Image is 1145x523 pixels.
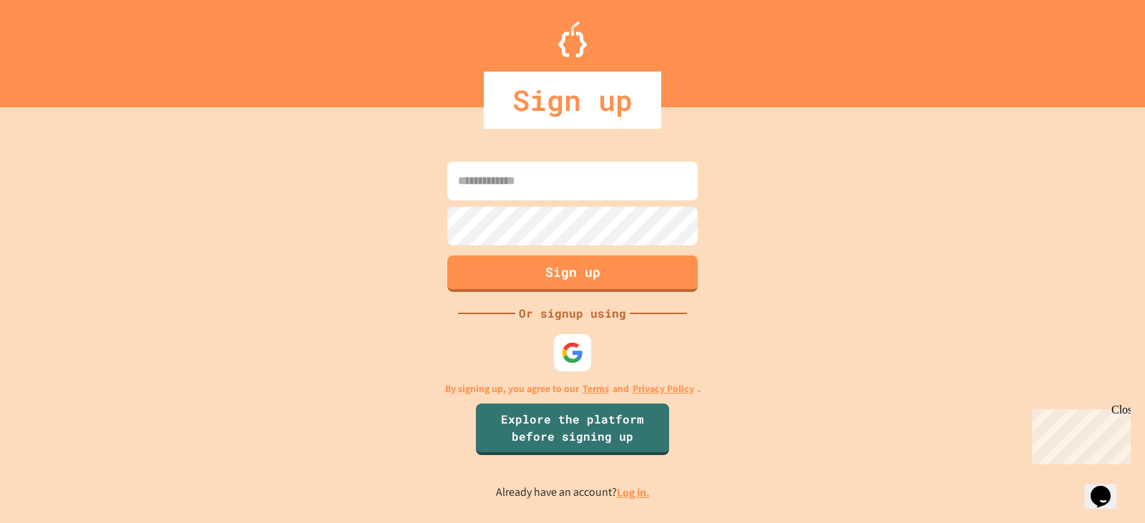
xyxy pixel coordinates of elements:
a: Privacy Policy [633,381,694,396]
a: Terms [583,381,609,396]
p: Already have an account? [496,484,650,502]
p: By signing up, you agree to our and . [445,381,701,396]
div: Sign up [484,72,661,129]
a: Explore the platform before signing up [476,404,669,455]
a: Log in. [617,485,650,500]
img: Logo.svg [558,21,587,57]
div: Or signup using [515,305,630,322]
iframe: chat widget [1026,404,1131,464]
iframe: chat widget [1085,466,1131,509]
div: Chat with us now!Close [6,6,99,91]
button: Sign up [447,255,698,292]
img: google-icon.svg [561,341,583,363]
